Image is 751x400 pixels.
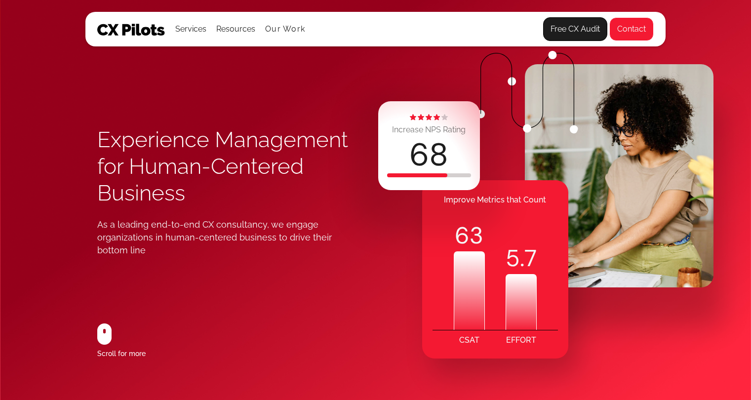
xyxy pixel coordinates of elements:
[506,330,536,350] div: EFFORT
[392,123,466,137] div: Increase NPS Rating
[543,17,607,41] a: Free CX Audit
[97,218,352,257] div: As a leading end-to-end CX consultancy, we engage organizations in human-centered business to dri...
[459,330,479,350] div: CSAT
[454,220,485,251] div: 63
[175,22,206,36] div: Services
[409,139,448,171] div: 68
[265,25,305,34] a: Our Work
[216,22,255,36] div: Resources
[524,242,537,274] code: 7
[97,126,376,206] h1: Experience Management for Human-Centered Business
[506,242,537,274] div: .
[609,17,654,41] a: Contact
[97,347,146,360] div: Scroll for more
[216,12,255,46] div: Resources
[422,190,568,210] div: Improve Metrics that Count
[175,12,206,46] div: Services
[506,242,520,274] code: 5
